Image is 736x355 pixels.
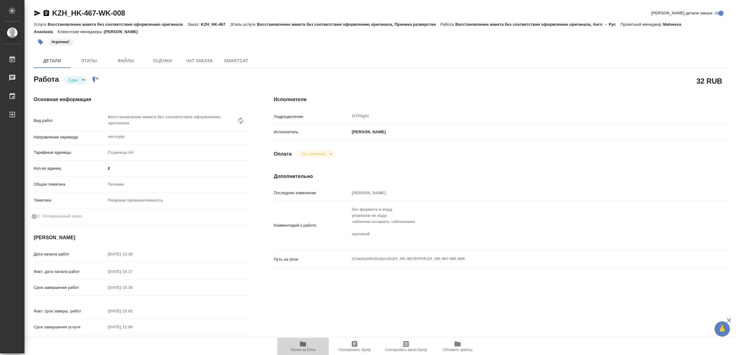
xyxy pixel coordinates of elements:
div: Сдан [63,76,87,84]
button: Сдан [67,77,80,83]
input: Пустое поле [105,267,159,276]
input: Пустое поле [105,250,159,259]
p: Проектный менеджер [620,22,663,27]
p: #срочно! [52,39,70,45]
p: Тарифные единицы [34,149,105,156]
span: Чат заказа [185,57,214,65]
input: Пустое поле [105,283,159,292]
p: Кол-во единиц [34,165,105,172]
div: Техника [105,179,249,190]
p: [PERSON_NAME] [350,129,386,135]
p: Последнее изменение [274,190,350,196]
span: Этапы [74,57,104,65]
button: Не оплачена [300,151,327,157]
div: Страница А4 [105,147,249,158]
p: Этапы услуги [230,22,257,27]
div: Пищевая промышленность [105,195,249,206]
p: KZH_HK-467 [201,22,230,27]
div: Сдан [297,150,334,158]
p: Путь на drive [274,256,350,262]
p: Подразделение [274,114,350,120]
span: Нотариальный заказ [43,213,82,219]
h4: Исполнители [274,96,729,103]
p: Вид работ [34,118,105,124]
span: Файлы [111,57,140,65]
span: [PERSON_NAME] детали заказа [651,10,712,16]
p: Комментарий к работе [274,222,350,228]
input: Пустое поле [350,188,691,197]
p: Факт. дата начала работ [34,269,105,275]
p: Восстановление макета без соответствия оформлению оригинала [48,22,187,27]
h2: 32 RUB [696,76,722,86]
span: 🙏 [717,323,727,335]
span: Папка на Drive [290,348,316,352]
textarea: /Clients/HK/Orders/KZH_HK-467/DTP/KZH_HK-467-WK-008 [350,254,691,264]
input: Пустое поле [105,323,159,331]
button: 🙏 [715,321,730,337]
button: Скопировать мини-бриф [380,338,432,355]
button: Обновить файлы [432,338,483,355]
button: Скопировать ссылку [43,9,50,17]
h2: Работа [34,73,59,84]
p: Общая тематика [34,181,105,187]
span: Скопировать мини-бриф [385,348,427,352]
input: Пустое поле [105,307,159,315]
span: срочно! [47,39,74,44]
textarea: без формата в ворд упаковки не надо таблички оставить табличками срочный [350,204,691,245]
h4: Дополнительно [274,173,729,180]
p: Исполнитель [274,129,350,135]
h4: Основная информация [34,96,249,103]
p: Услуга [34,22,48,27]
button: Скопировать бриф [329,338,380,355]
span: Скопировать бриф [338,348,370,352]
p: Клиентские менеджеры [58,29,104,34]
h4: Оплата [274,150,292,158]
button: Добавить тэг [34,35,47,49]
button: Скопировать ссылку для ЯМессенджера [34,9,41,17]
p: [PERSON_NAME] [104,29,142,34]
p: Тематика [34,197,105,203]
span: Обновить файлы [443,348,473,352]
p: Срок завершения услуги [34,324,105,330]
p: Направление перевода [34,134,105,140]
a: KZH_HK-467-WK-008 [52,9,125,17]
p: Работа [440,22,455,27]
p: Заказ: [187,22,201,27]
p: Дата начала работ [34,251,105,257]
p: Факт. срок заверш. работ [34,308,105,314]
h4: [PERSON_NAME] [34,234,249,241]
p: Восстановление макета без соответствия оформлению оригинала, Приемка разверстки [257,22,440,27]
p: Срок завершения работ [34,285,105,291]
input: ✎ Введи что-нибудь [105,164,249,173]
button: Папка на Drive [277,338,329,355]
span: SmartCat [221,57,251,65]
span: Детали [37,57,67,65]
span: Оценки [148,57,177,65]
p: Восстановление макета без соответствия оформлению оригинала, Англ → Рус [455,22,621,27]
